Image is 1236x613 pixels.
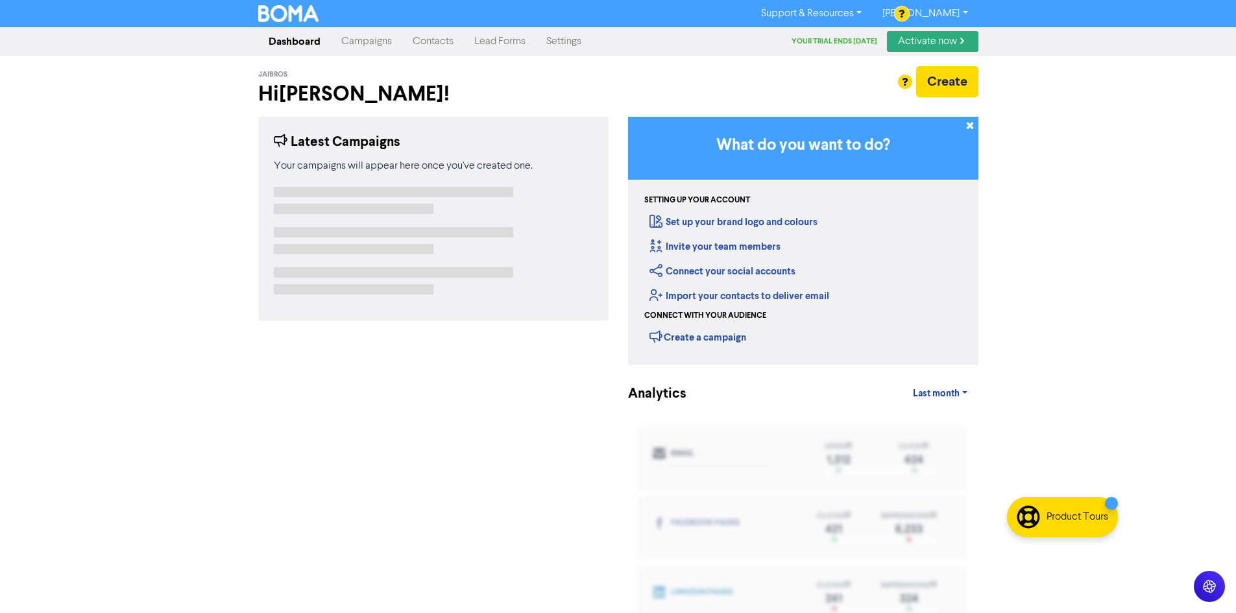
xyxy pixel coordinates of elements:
[258,5,319,22] img: BOMA Logo
[916,66,978,97] button: Create
[792,36,887,47] div: Your trial ends [DATE]
[644,310,766,322] div: Connect with your audience
[628,117,978,365] div: Getting Started in BOMA
[258,70,287,79] span: jaibros
[751,3,872,24] a: Support & Resources
[649,290,829,302] a: Import your contacts to deliver email
[331,29,402,54] a: Campaigns
[649,265,795,278] a: Connect your social accounts
[872,3,978,24] a: [PERSON_NAME]
[648,136,959,155] h3: What do you want to do?
[628,384,670,404] div: Analytics
[274,158,593,174] div: Your campaigns will appear here once you've created one.
[402,29,464,54] a: Contacts
[1171,551,1236,613] iframe: Chat Widget
[274,132,400,152] div: Latest Campaigns
[649,241,781,253] a: Invite your team members
[464,29,536,54] a: Lead Forms
[649,216,818,228] a: Set up your brand logo and colours
[903,381,978,407] a: Last month
[536,29,592,54] a: Settings
[649,327,746,346] div: Create a campaign
[644,195,750,206] div: Setting up your account
[913,388,960,400] span: Last month
[258,29,331,54] a: Dashboard
[258,82,609,106] h2: Hi [PERSON_NAME] !
[887,31,978,52] a: Activate now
